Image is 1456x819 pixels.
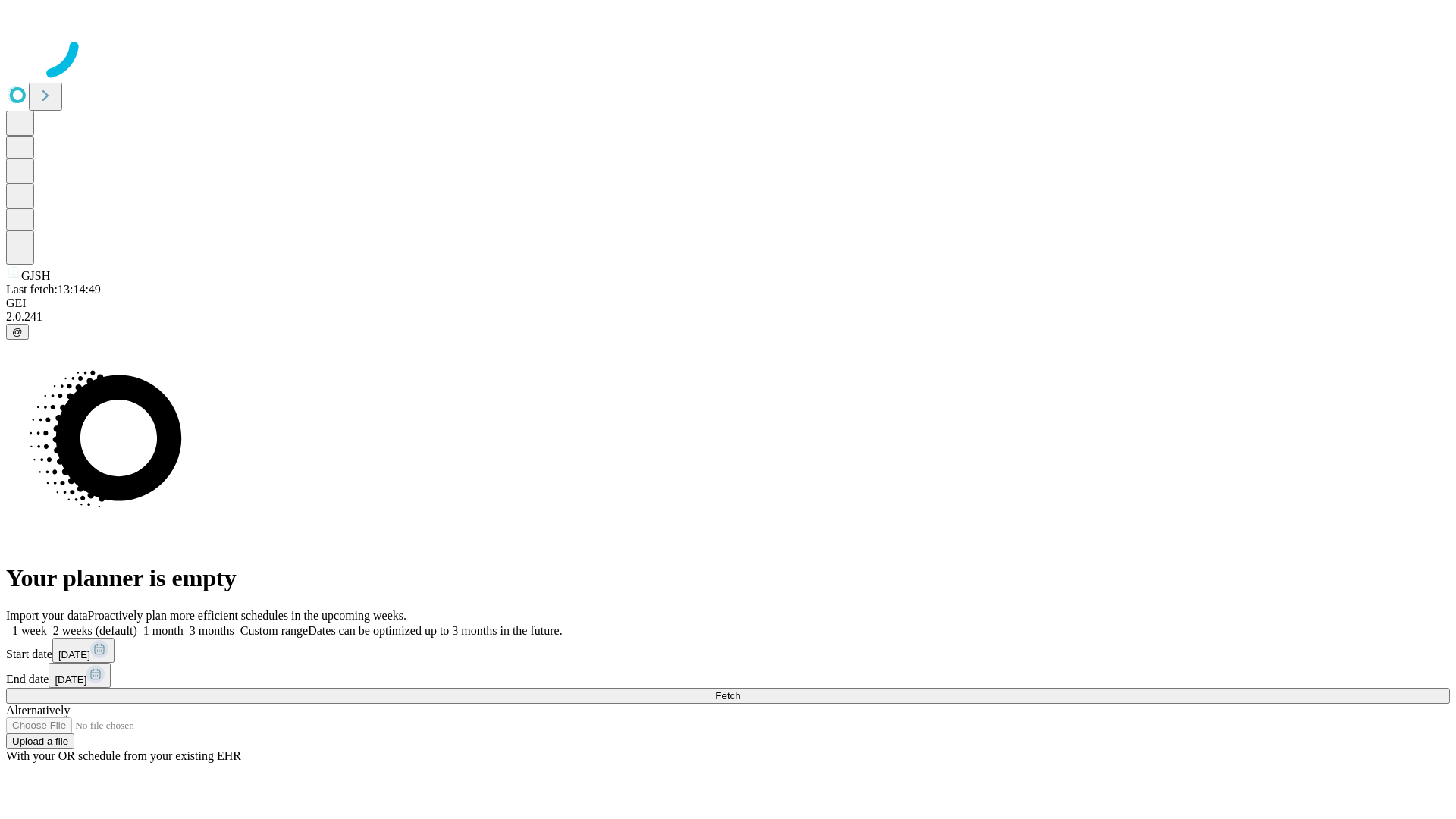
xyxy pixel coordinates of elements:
[49,663,111,688] button: [DATE]
[6,324,29,340] button: @
[6,283,101,296] span: Last fetch: 13:14:49
[240,624,308,637] span: Custom range
[55,674,86,686] span: [DATE]
[190,624,234,637] span: 3 months
[6,688,1450,704] button: Fetch
[12,624,47,637] span: 1 week
[6,310,1450,324] div: 2.0.241
[6,638,1450,663] div: Start date
[88,609,406,622] span: Proactively plan more efficient schedules in the upcoming weeks.
[6,733,74,749] button: Upload a file
[52,638,115,663] button: [DATE]
[21,269,50,282] span: GJSH
[6,609,88,622] span: Import your data
[6,663,1450,688] div: End date
[308,624,562,637] span: Dates can be optimized up to 3 months in the future.
[715,690,740,701] span: Fetch
[53,624,137,637] span: 2 weeks (default)
[6,564,1450,592] h1: Your planner is empty
[58,649,90,661] span: [DATE]
[6,749,241,762] span: With your OR schedule from your existing EHR
[6,297,1450,310] div: GEI
[6,704,70,717] span: Alternatively
[12,326,23,337] span: @
[143,624,184,637] span: 1 month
